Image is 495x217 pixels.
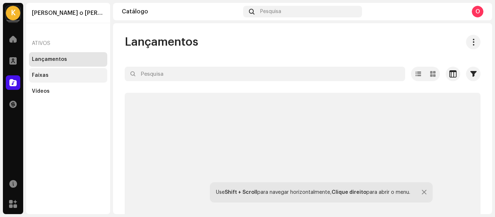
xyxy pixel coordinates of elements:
div: K [6,6,20,20]
input: Pesquisa [125,67,405,81]
div: O [472,6,483,17]
re-m-nav-item: Lançamentos [29,52,107,67]
re-m-nav-item: Faixas [29,68,107,83]
re-a-nav-header: Ativos [29,35,107,52]
div: Lançamentos [32,57,67,62]
div: Vídeos [32,88,50,94]
strong: Shift + Scroll [225,190,257,195]
div: Faixas [32,72,49,78]
span: Pesquisa [260,9,281,14]
strong: Clique direito [332,190,366,195]
div: Use para navegar horizontalmente, para abrir o menu. [216,189,410,195]
re-m-nav-item: Vídeos [29,84,107,99]
div: Catálogo [122,9,240,14]
span: Lançamentos [125,35,198,49]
